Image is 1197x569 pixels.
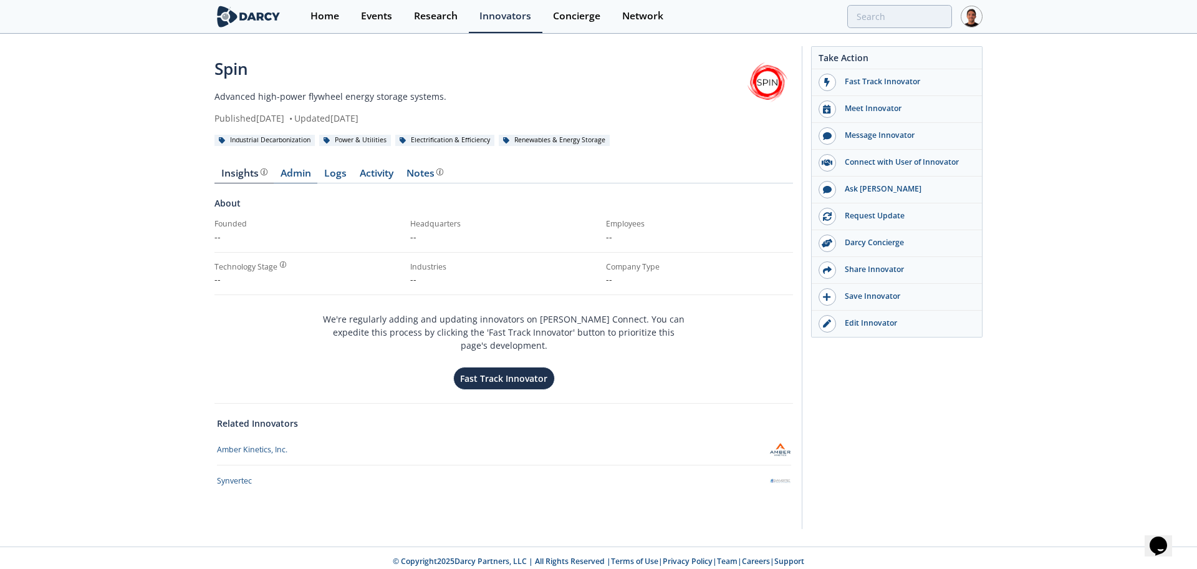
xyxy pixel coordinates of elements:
[606,273,793,286] p: --
[836,183,976,195] div: Ask [PERSON_NAME]
[453,367,555,390] button: Fast Track Innovator
[410,261,597,273] div: Industries
[217,439,791,460] a: Amber Kinetics, Inc. Amber Kinetics, Inc.
[812,284,982,311] button: Save Innovator
[214,135,315,146] div: Industrial Decarbonization
[812,51,982,69] div: Take Action
[742,556,770,567] a: Careers
[479,11,531,21] div: Innovators
[436,168,443,175] img: information.svg
[217,417,298,430] a: Related Innovators
[769,470,791,492] img: Synvertec
[214,273,401,286] div: --
[317,168,353,183] a: Logs
[353,168,400,183] a: Activity
[410,230,597,243] p: --
[214,112,742,125] div: Published [DATE] Updated [DATE]
[320,304,687,391] div: We're regularly adding and updating innovators on [PERSON_NAME] Connect. You can expedite this pr...
[280,261,287,268] img: information.svg
[310,11,339,21] div: Home
[961,6,983,27] img: Profile
[214,168,274,183] a: Insights
[214,6,282,27] img: logo-wide.svg
[214,218,401,230] div: Founded
[406,168,443,178] div: Notes
[217,475,252,487] div: Synvertec
[217,444,287,455] div: Amber Kinetics, Inc.
[836,210,976,221] div: Request Update
[410,273,597,286] p: --
[769,439,791,460] img: Amber Kinetics, Inc.
[319,135,391,146] div: Power & Utilities
[214,261,277,273] div: Technology Stage
[847,5,952,28] input: Advanced Search
[499,135,610,146] div: Renewables & Energy Storage
[836,157,976,168] div: Connect with User of Innovator
[217,470,791,492] a: Synvertec Synvertec
[836,76,976,87] div: Fast Track Innovator
[553,11,600,21] div: Concierge
[836,264,976,275] div: Share Innovator
[1145,519,1185,557] iframe: chat widget
[663,556,713,567] a: Privacy Policy
[214,57,742,81] div: Spin
[414,11,458,21] div: Research
[606,218,793,230] div: Employees
[214,230,401,243] p: --
[606,230,793,243] p: --
[410,218,597,230] div: Headquarters
[774,556,804,567] a: Support
[400,168,449,183] a: Notes
[261,168,267,175] img: information.svg
[717,556,738,567] a: Team
[836,291,976,302] div: Save Innovator
[606,261,793,273] div: Company Type
[137,556,1060,567] p: © Copyright 2025 Darcy Partners, LLC | All Rights Reserved | | | | |
[221,168,267,178] div: Insights
[214,197,793,218] div: About
[214,90,742,103] p: Advanced high-power flywheel energy storage systems.
[836,130,976,141] div: Message Innovator
[836,237,976,248] div: Darcy Concierge
[361,11,392,21] div: Events
[836,318,976,329] div: Edit Innovator
[611,556,658,567] a: Terms of Use
[395,135,494,146] div: Electrification & Efficiency
[622,11,663,21] div: Network
[836,103,976,114] div: Meet Innovator
[274,168,317,183] a: Admin
[287,112,294,124] span: •
[812,311,982,337] a: Edit Innovator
